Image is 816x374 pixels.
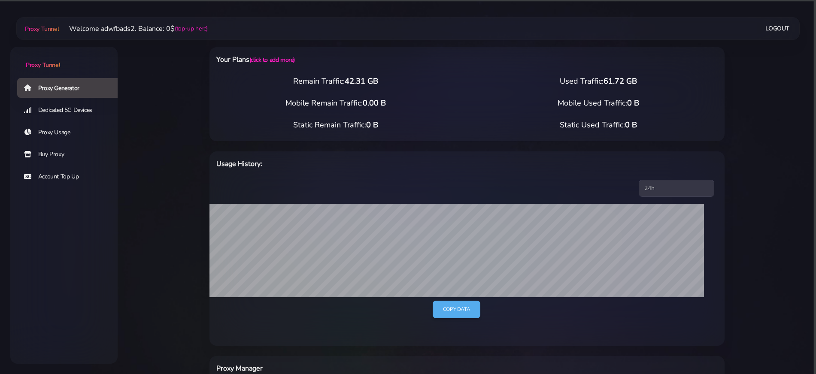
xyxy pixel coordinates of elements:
h6: Proxy Manager [216,363,504,374]
a: Proxy Generator [17,78,124,98]
span: 0 B [366,120,378,130]
a: Buy Proxy [17,145,124,164]
span: 0 B [625,120,637,130]
a: Account Top Up [17,167,124,187]
a: Logout [765,21,789,36]
h6: Usage History: [216,158,504,169]
h6: Your Plans [216,54,504,65]
div: Remain Traffic: [204,75,467,87]
div: Used Traffic: [467,75,730,87]
span: 0 B [627,98,639,108]
a: Copy data [433,301,480,318]
a: (top-up here) [175,24,208,33]
span: 61.72 GB [604,76,637,86]
a: (click to add more) [249,56,295,64]
div: Mobile Remain Traffic: [204,97,467,109]
a: Proxy Usage [17,123,124,142]
span: 0.00 B [363,98,386,108]
span: Proxy Tunnel [25,25,59,33]
span: Proxy Tunnel [26,61,60,69]
div: Static Used Traffic: [467,119,730,131]
iframe: Webchat Widget [774,332,805,363]
div: Mobile Used Traffic: [467,97,730,109]
div: Static Remain Traffic: [204,119,467,131]
a: Proxy Tunnel [10,47,118,69]
a: Proxy Tunnel [23,22,59,36]
span: 42.31 GB [345,76,378,86]
li: Welcome adwfbads2. Balance: 0$ [59,24,208,34]
a: Dedicated 5G Devices [17,100,124,120]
